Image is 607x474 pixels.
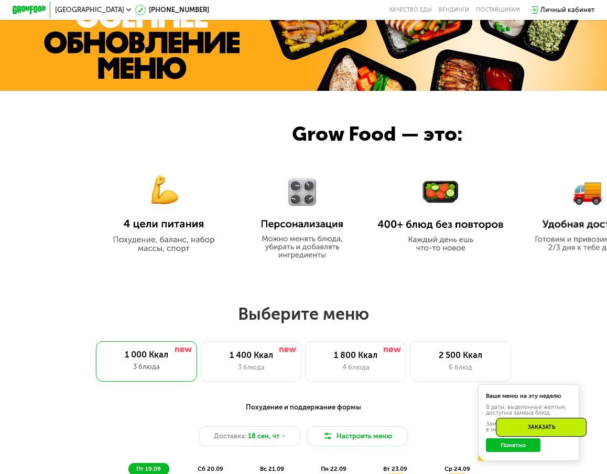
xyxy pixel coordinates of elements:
[445,465,470,472] span: ср 24.09
[389,7,432,14] a: Качество еды
[419,350,502,360] div: 2 500 Ккал
[198,465,223,472] span: сб 20.09
[476,7,520,14] div: поставщикам
[314,362,397,372] div: 4 блюда
[136,465,161,472] span: пт 19.09
[314,350,397,360] div: 1 800 Ккал
[419,362,502,372] div: 6 блюд
[105,350,189,360] div: 1 000 Ккал
[540,5,594,15] div: Личный кабинет
[135,5,209,15] a: [PHONE_NUMBER]
[55,7,124,14] span: [GEOGRAPHIC_DATA]
[486,421,572,433] div: Заменённые блюда пометили в меню жёлтой точкой.
[260,465,284,472] span: вс 21.09
[54,402,553,413] div: Похудение и поддержание формы
[496,418,587,437] div: Заказать
[486,404,572,416] div: В даты, выделенные желтым, доступна замена блюд.
[321,465,346,472] span: пн 22.09
[486,438,540,452] button: Понятно
[439,7,469,14] a: Вендинги
[486,393,572,399] div: Ваше меню на эту неделю
[214,431,246,441] span: Доставка:
[248,431,279,441] span: 18 сен, чт
[105,362,189,372] div: 3 блюда
[27,303,580,324] h2: Выберите меню
[383,465,407,472] span: вт 23.09
[292,119,493,150] div: Grow Food — это:
[210,350,293,360] div: 1 400 Ккал
[210,362,293,372] div: 3 блюда
[307,426,408,447] button: Настроить меню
